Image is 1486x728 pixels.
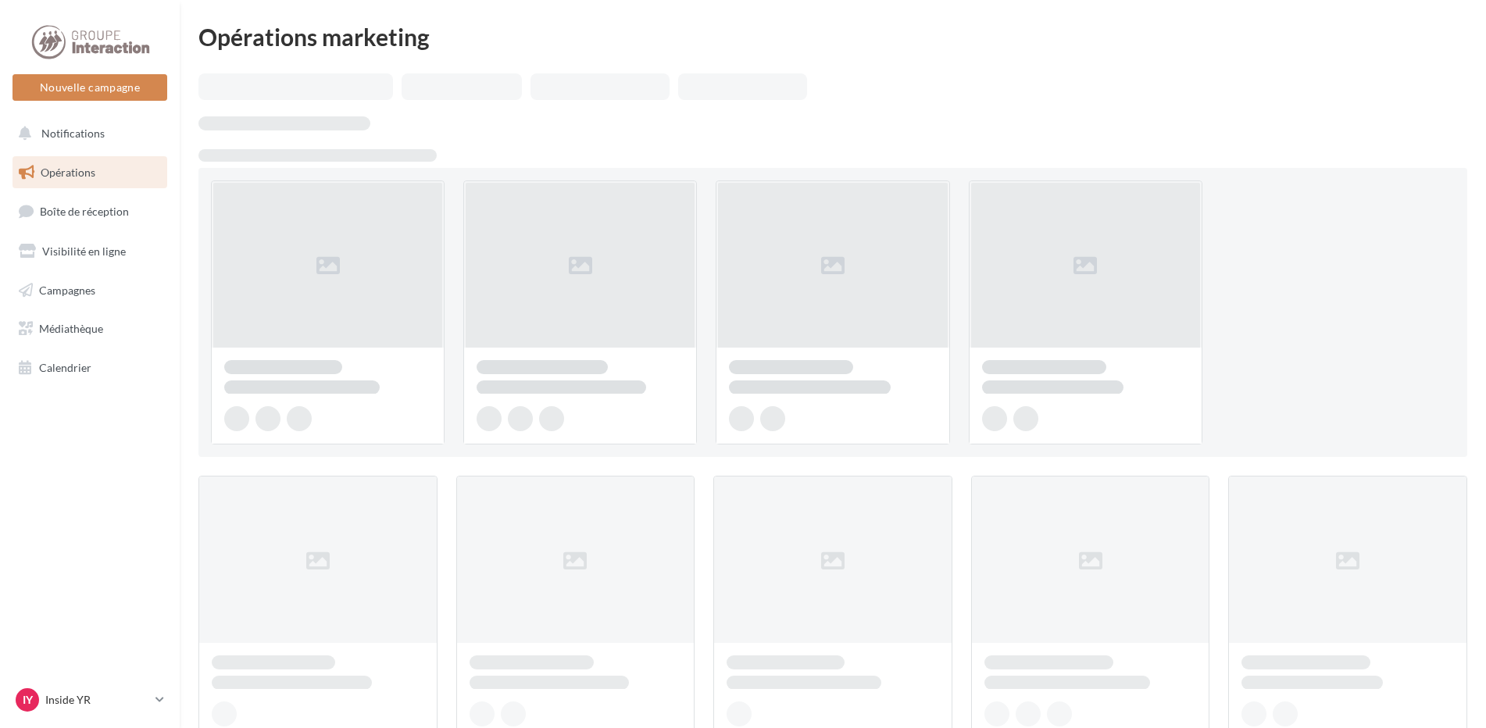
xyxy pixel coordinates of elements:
[13,74,167,101] button: Nouvelle campagne
[9,352,170,384] a: Calendrier
[9,194,170,228] a: Boîte de réception
[41,127,105,140] span: Notifications
[13,685,167,715] a: IY Inside YR
[45,692,149,708] p: Inside YR
[41,166,95,179] span: Opérations
[9,235,170,268] a: Visibilité en ligne
[9,117,164,150] button: Notifications
[39,283,95,296] span: Campagnes
[39,322,103,335] span: Médiathèque
[23,692,33,708] span: IY
[9,274,170,307] a: Campagnes
[40,205,129,218] span: Boîte de réception
[39,361,91,374] span: Calendrier
[42,244,126,258] span: Visibilité en ligne
[9,312,170,345] a: Médiathèque
[198,25,1467,48] div: Opérations marketing
[9,156,170,189] a: Opérations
